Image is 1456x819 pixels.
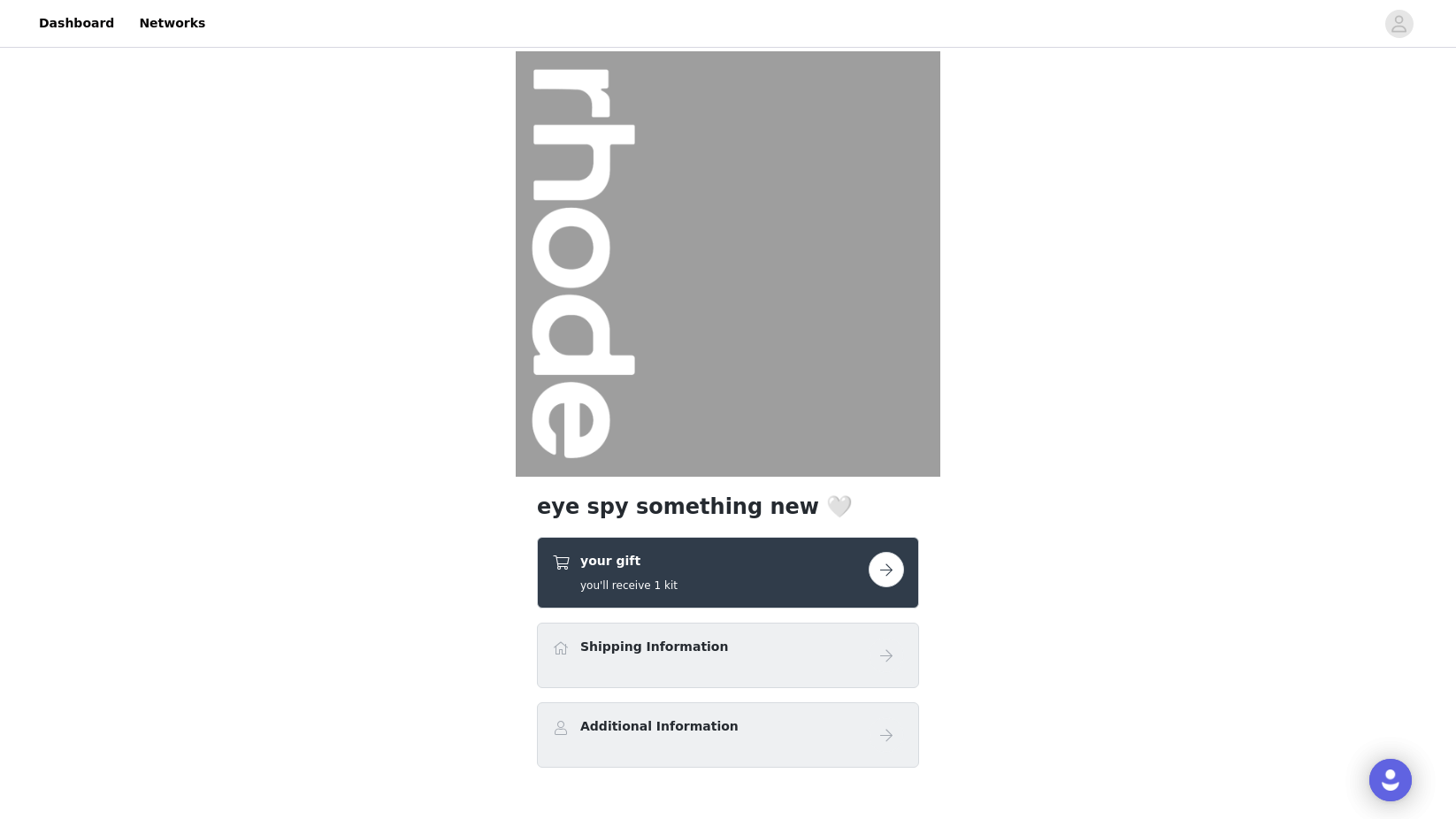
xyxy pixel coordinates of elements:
h4: Shipping Information [580,638,728,656]
h1: eye spy something new 🤍 [537,491,919,523]
div: avatar [1391,10,1407,38]
h5: you'll receive 1 kit [580,578,678,593]
div: Additional Information [537,702,919,768]
img: campaign image [516,51,940,477]
a: Dashboard [28,4,125,43]
div: Open Intercom Messenger [1369,759,1412,801]
div: Shipping Information [537,623,919,688]
h4: Additional Information [580,717,739,736]
a: Networks [128,4,216,43]
h4: your gift [580,552,678,570]
div: your gift [537,537,919,609]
